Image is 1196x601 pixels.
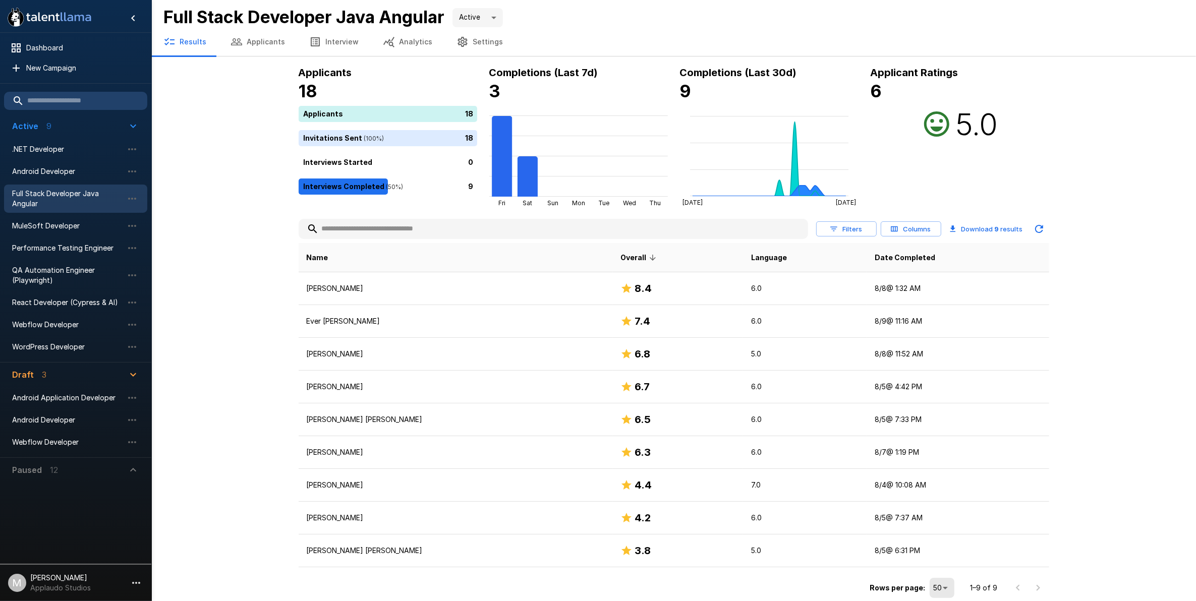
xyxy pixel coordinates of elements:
[867,469,1049,502] td: 8/4 @ 10:08 AM
[466,133,474,143] p: 18
[875,252,935,264] span: Date Completed
[751,349,859,359] p: 5.0
[751,252,787,264] span: Language
[297,28,371,56] button: Interview
[598,199,609,207] tspan: Tue
[635,280,652,296] h6: 8.4
[816,221,877,237] button: Filters
[307,382,605,392] p: [PERSON_NAME]
[945,219,1027,239] button: Download 9 results
[635,379,650,395] h6: 6.7
[649,199,661,207] tspan: Thu
[307,546,605,556] p: [PERSON_NAME] [PERSON_NAME]
[956,106,998,142] h2: 5.0
[623,199,636,207] tspan: Wed
[635,411,651,428] h6: 6.5
[489,81,501,101] b: 3
[371,28,444,56] button: Analytics
[682,199,703,206] tspan: [DATE]
[635,510,651,526] h6: 4.2
[751,316,859,326] p: 6.0
[469,181,474,192] p: 9
[635,313,650,329] h6: 7.4
[751,480,859,490] p: 7.0
[751,546,859,556] p: 5.0
[218,28,297,56] button: Applicants
[307,513,605,523] p: [PERSON_NAME]
[751,447,859,457] p: 6.0
[881,221,941,237] button: Columns
[867,502,1049,534] td: 8/5 @ 7:37 AM
[635,444,651,460] h6: 6.3
[751,513,859,523] p: 6.0
[867,272,1049,305] td: 8/8 @ 1:32 AM
[870,583,926,593] p: Rows per page:
[867,534,1049,567] td: 8/5 @ 6:31 PM
[523,199,532,207] tspan: Sat
[307,283,605,293] p: [PERSON_NAME]
[572,199,585,207] tspan: Mon
[307,316,605,326] p: Ever [PERSON_NAME]
[466,108,474,119] p: 18
[867,403,1049,436] td: 8/5 @ 7:33 PM
[751,414,859,425] p: 6.0
[835,199,856,206] tspan: [DATE]
[930,578,954,598] div: 50
[444,28,515,56] button: Settings
[307,252,328,264] span: Name
[871,67,958,79] b: Applicant Ratings
[680,81,692,101] b: 9
[635,477,652,493] h6: 4.4
[299,81,318,101] b: 18
[995,225,999,233] b: 9
[871,81,882,101] b: 6
[452,8,503,27] div: Active
[635,543,651,559] h6: 3.8
[307,414,605,425] p: [PERSON_NAME] [PERSON_NAME]
[151,28,218,56] button: Results
[680,67,797,79] b: Completions (Last 30d)
[867,338,1049,371] td: 8/8 @ 11:52 AM
[299,67,352,79] b: Applicants
[163,7,444,27] b: Full Stack Developer Java Angular
[867,305,1049,338] td: 8/9 @ 11:16 AM
[751,382,859,392] p: 6.0
[751,283,859,293] p: 6.0
[867,436,1049,469] td: 8/7 @ 1:19 PM
[620,252,659,264] span: Overall
[635,346,650,362] h6: 6.8
[498,199,505,207] tspan: Fri
[867,371,1049,403] td: 8/5 @ 4:42 PM
[469,157,474,167] p: 0
[547,199,558,207] tspan: Sun
[489,67,598,79] b: Completions (Last 7d)
[1029,219,1049,239] button: Updated Today - 2:18 PM
[307,480,605,490] p: [PERSON_NAME]
[307,447,605,457] p: [PERSON_NAME]
[307,349,605,359] p: [PERSON_NAME]
[971,583,998,593] p: 1–9 of 9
